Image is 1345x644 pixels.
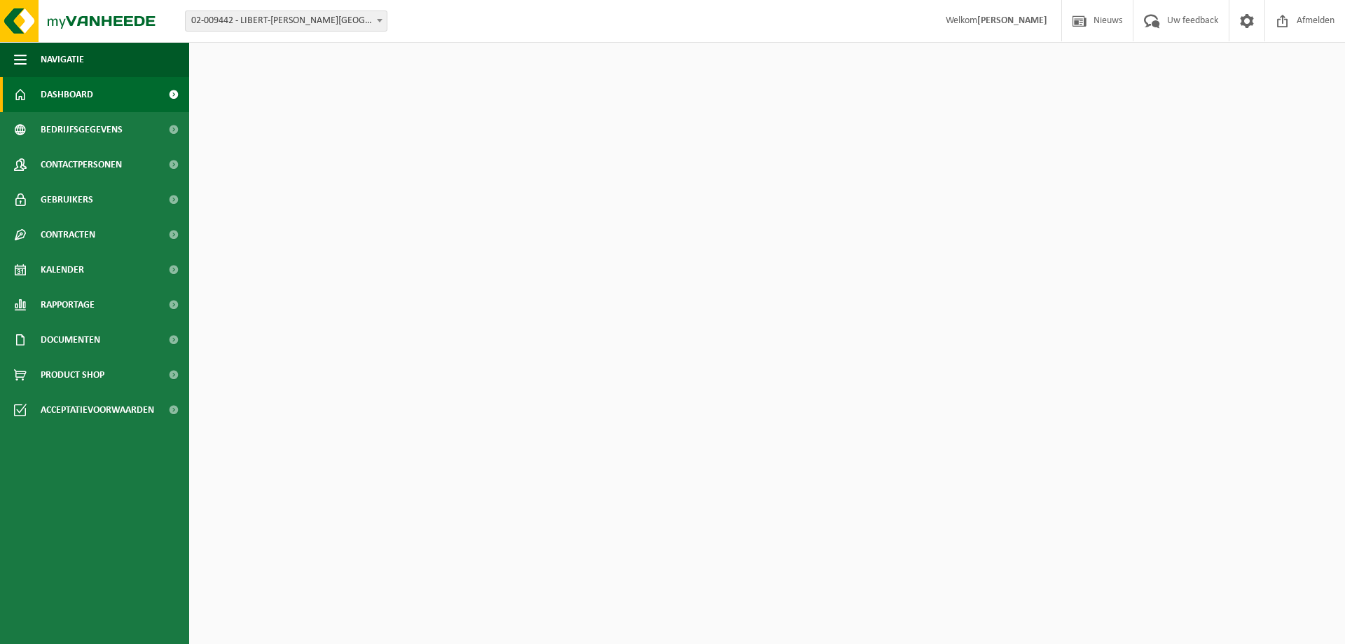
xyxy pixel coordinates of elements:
span: Contracten [41,217,95,252]
span: Kalender [41,252,84,287]
span: 02-009442 - LIBERT-ROMAIN - OUDENAARDE [186,11,387,31]
span: Product Shop [41,357,104,392]
strong: [PERSON_NAME] [977,15,1047,26]
span: Rapportage [41,287,95,322]
span: Dashboard [41,77,93,112]
span: Bedrijfsgegevens [41,112,123,147]
span: Contactpersonen [41,147,122,182]
span: Documenten [41,322,100,357]
span: Acceptatievoorwaarden [41,392,154,427]
span: Navigatie [41,42,84,77]
span: Gebruikers [41,182,93,217]
span: 02-009442 - LIBERT-ROMAIN - OUDENAARDE [185,11,387,32]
